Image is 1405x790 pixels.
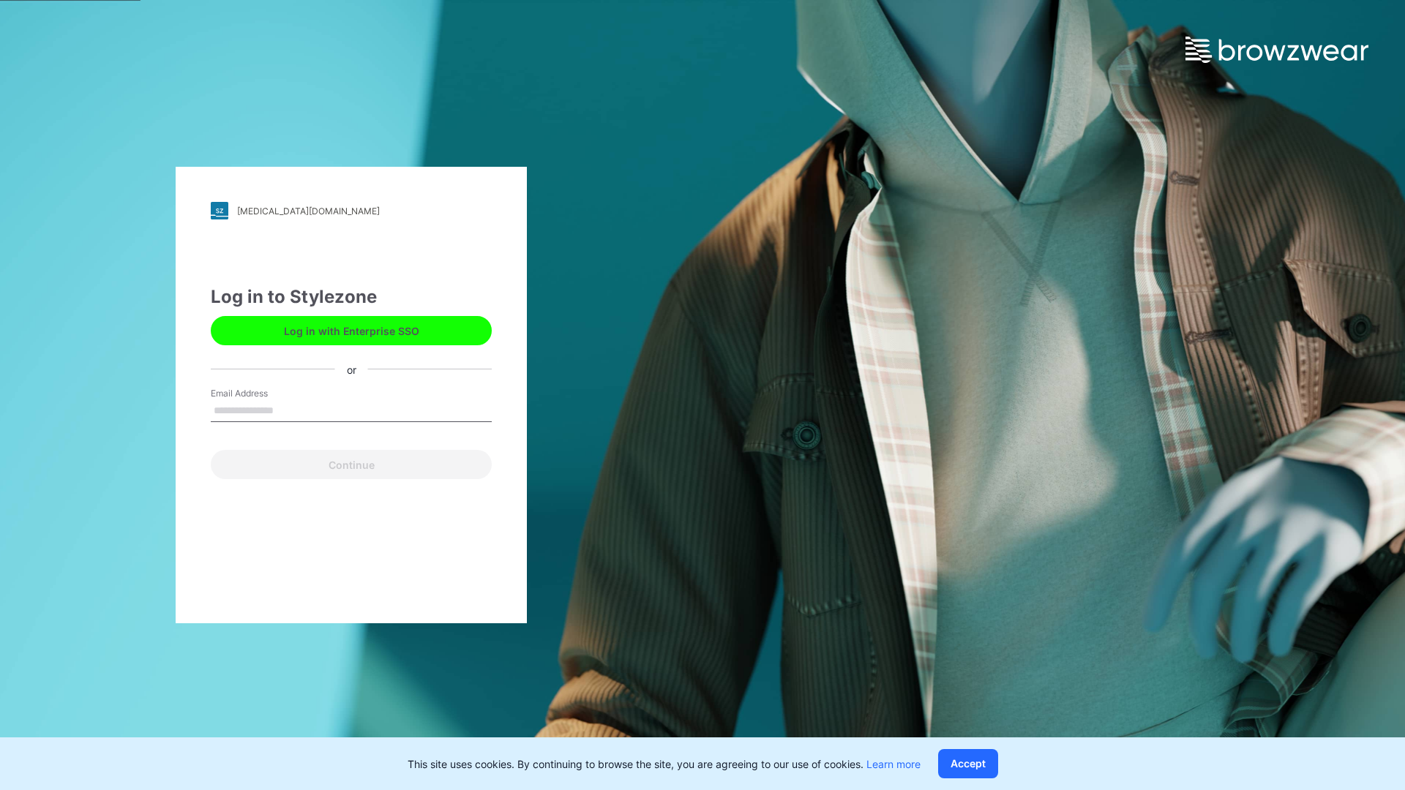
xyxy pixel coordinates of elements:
[938,749,998,778] button: Accept
[408,756,921,772] p: This site uses cookies. By continuing to browse the site, you are agreeing to our use of cookies.
[211,316,492,345] button: Log in with Enterprise SSO
[866,758,921,770] a: Learn more
[237,206,380,217] div: [MEDICAL_DATA][DOMAIN_NAME]
[1185,37,1368,63] img: browzwear-logo.e42bd6dac1945053ebaf764b6aa21510.svg
[335,361,368,377] div: or
[211,387,313,400] label: Email Address
[211,202,492,219] a: [MEDICAL_DATA][DOMAIN_NAME]
[211,202,228,219] img: stylezone-logo.562084cfcfab977791bfbf7441f1a819.svg
[211,284,492,310] div: Log in to Stylezone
